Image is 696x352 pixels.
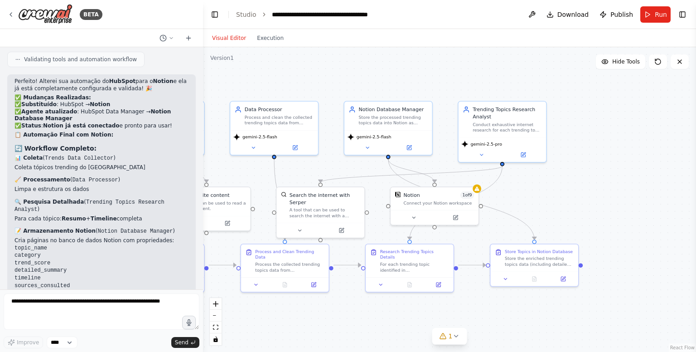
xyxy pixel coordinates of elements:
div: NotionNotion1of9Connect your Notion workspace [390,186,479,225]
code: trend_score [14,260,50,266]
div: React Flow controls [210,298,222,345]
button: Open in side panel [275,143,315,152]
div: Notion [404,191,420,199]
p: ( ) [14,199,188,214]
div: For each trending topic identified in [GEOGRAPHIC_DATA], conduct exhaustive internet research to ... [380,262,449,273]
li: Para cada tópico: + completa [14,215,188,223]
div: Process the collected trending topics data from [GEOGRAPHIC_DATA]. Clean the data by removing dup... [255,262,324,273]
strong: 🧹 Processamento [14,176,70,183]
code: Trending Topics Research Analyst [14,199,164,213]
button: Improve [4,337,43,348]
button: Open in side panel [301,280,326,289]
g: Edge from 89701a0d-1893-44b1-9f8d-62de63913e3a to 357b5cf7-4807-4b94-b62b-066a0b507c72 [317,166,506,182]
div: Conduct exhaustive internet research for each trending topic from [GEOGRAPHIC_DATA], creating com... [473,122,542,133]
div: Store Topics in Notion Database [505,249,573,254]
button: Download [543,6,593,23]
div: Store the enriched trending topics data (including detailed summaries and timelines) into Notion ... [505,256,574,267]
g: Edge from f369730d-b8d3-410b-87f1-4e13307a8824 to f3ab8032-8b14-492f-9ce8-a98c2c22f6ac [385,159,438,182]
button: Publish [596,6,637,23]
strong: 📝 Armazenamento Notion [14,228,96,234]
div: A tool that can be used to search the internet with a search_query. Supports different search typ... [290,207,360,219]
div: Trending Topics Research Analyst [473,106,542,120]
code: category [14,252,41,259]
code: Data Processor [72,177,118,183]
button: No output available [270,280,300,289]
strong: HubSpot [109,78,135,84]
a: Studio [236,11,256,18]
div: Version 1 [210,54,234,62]
p: ✅ : HubSpot → ✅ : HubSpot Data Manager → ✅ : e pronto para usar! [14,101,188,129]
strong: ✅ Mudanças Realizadas: [14,94,91,101]
strong: Notion Database Manager [14,108,171,122]
div: SerperDevToolSearch the internet with SerperA tool that can be used to search the internet with a... [276,186,365,238]
div: Read website content [175,191,230,199]
p: Perfeito! Alterei sua automação do para o e ela já está completamente configurada e validada! 🎉 [14,78,188,92]
strong: Notion já está conectado [43,122,120,129]
button: Run [640,6,671,23]
code: timeline [14,275,41,281]
nav: breadcrumb [236,10,374,19]
button: Open in side panel [207,219,247,228]
button: Open in side panel [426,280,450,289]
div: ScrapeWebsiteToolRead website contentA tool that can be used to read a website content. [162,186,251,231]
div: BETA [80,9,102,20]
span: Improve [17,339,39,346]
strong: 📊 Coleta [14,155,43,161]
span: Number of enabled actions [460,191,474,199]
code: Notion Database Manager [98,228,173,235]
button: Switch to previous chat [156,33,178,44]
span: gemini-2.5-pro [470,141,502,147]
img: Logo [18,4,72,24]
button: 1 [432,328,467,345]
p: ( ) [14,228,188,235]
div: Process and clean the collected trending topics data from [GEOGRAPHIC_DATA], format it properly, ... [245,114,314,126]
img: SerperDevTool [281,191,287,197]
code: topic_name [14,245,47,251]
div: A tool that can be used to read a website content. [175,200,246,211]
span: Run [655,10,667,19]
strong: Agente atualizado [21,108,77,115]
div: Connect your Notion workspace [404,200,474,206]
button: No output available [519,275,550,284]
button: Open in side panel [389,143,429,152]
div: Process and Clean Trending Data [255,249,324,260]
li: Cria páginas no banco de dados Notion com propriedades: [14,237,188,312]
div: Notion Database Manager [358,106,428,113]
strong: Status [21,122,41,129]
strong: 📋 Automação Final com Notion: [14,132,113,138]
li: Limpa e estrutura os dados [14,186,188,193]
button: Execution [251,33,289,44]
strong: Resumo [62,215,86,222]
strong: 🔄 Workflow Completo: [14,145,97,152]
p: ( ) [14,155,188,162]
strong: Notion [153,78,174,84]
code: sources_consulted [14,283,70,289]
div: Search the internet with Serper [290,191,360,205]
div: Store Topics in Notion DatabaseStore the enriched trending topics data (including detailed summar... [490,244,579,287]
button: toggle interactivity [210,333,222,345]
img: Notion [395,191,401,197]
strong: Notion [90,101,110,108]
button: fit view [210,322,222,333]
button: zoom in [210,298,222,310]
span: Download [557,10,589,19]
span: gemini-2.5-flash [242,134,277,140]
button: Send [171,337,199,348]
li: Coleta tópicos trending do [GEOGRAPHIC_DATA] [14,164,188,171]
button: Open in side panel [503,151,543,159]
span: Send [175,339,188,346]
button: zoom out [210,310,222,322]
span: Validating tools and automation workflow [24,56,137,63]
button: Show right sidebar [676,8,689,21]
g: Edge from 95433954-d42e-462c-9fd8-edcf88ef7394 to 4bc72d28-3e08-4ebf-9d25-4d5784ac9dd7 [458,262,486,269]
p: ( ) [14,176,188,184]
code: detailed_summary [14,267,67,274]
div: Store the processed trending topics data into Notion as database entries, ensuring proper data st... [358,114,428,126]
div: Data ProcessorProcess and clean the collected trending topics data from [GEOGRAPHIC_DATA], format... [230,101,319,156]
div: Process and Clean Trending DataProcess the collected trending topics data from [GEOGRAPHIC_DATA].... [240,244,329,293]
button: Open in side panel [435,213,476,222]
button: Click to speak your automation idea [182,316,196,329]
strong: Substituído [21,101,57,108]
g: Edge from 1b904d97-820c-4fc1-9095-dd284a64148c to d1ae3238-c768-4513-b77a-f5ff8e09a164 [156,159,210,182]
g: Edge from a4171a13-4f63-4f82-b17d-1649e3ea83c9 to 7234977e-609d-48f7-b594-4351dba2dcc6 [209,262,237,269]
